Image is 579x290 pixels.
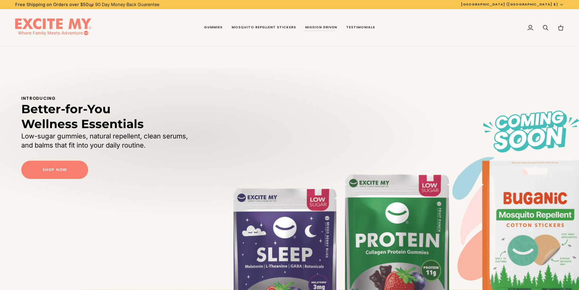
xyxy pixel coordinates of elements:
[555,266,574,285] iframe: Button to launch messaging window
[15,2,88,7] strong: Free Shipping on Orders over $50
[21,161,88,179] a: Shop Now
[227,9,301,46] a: Mosquito Repellent Stickers
[15,18,91,37] img: EXCITE MY®
[346,25,375,30] span: Testimonials
[204,25,222,30] span: Gummies
[301,9,342,46] a: Mission Driven
[15,1,159,8] p: 📦 90 Day Money Back Guarentee
[232,25,296,30] span: Mosquito Repellent Stickers
[457,2,568,7] button: [GEOGRAPHIC_DATA] ([GEOGRAPHIC_DATA] $)
[199,9,227,46] a: Gummies
[305,25,337,30] span: Mission Driven
[342,9,380,46] a: Testimonials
